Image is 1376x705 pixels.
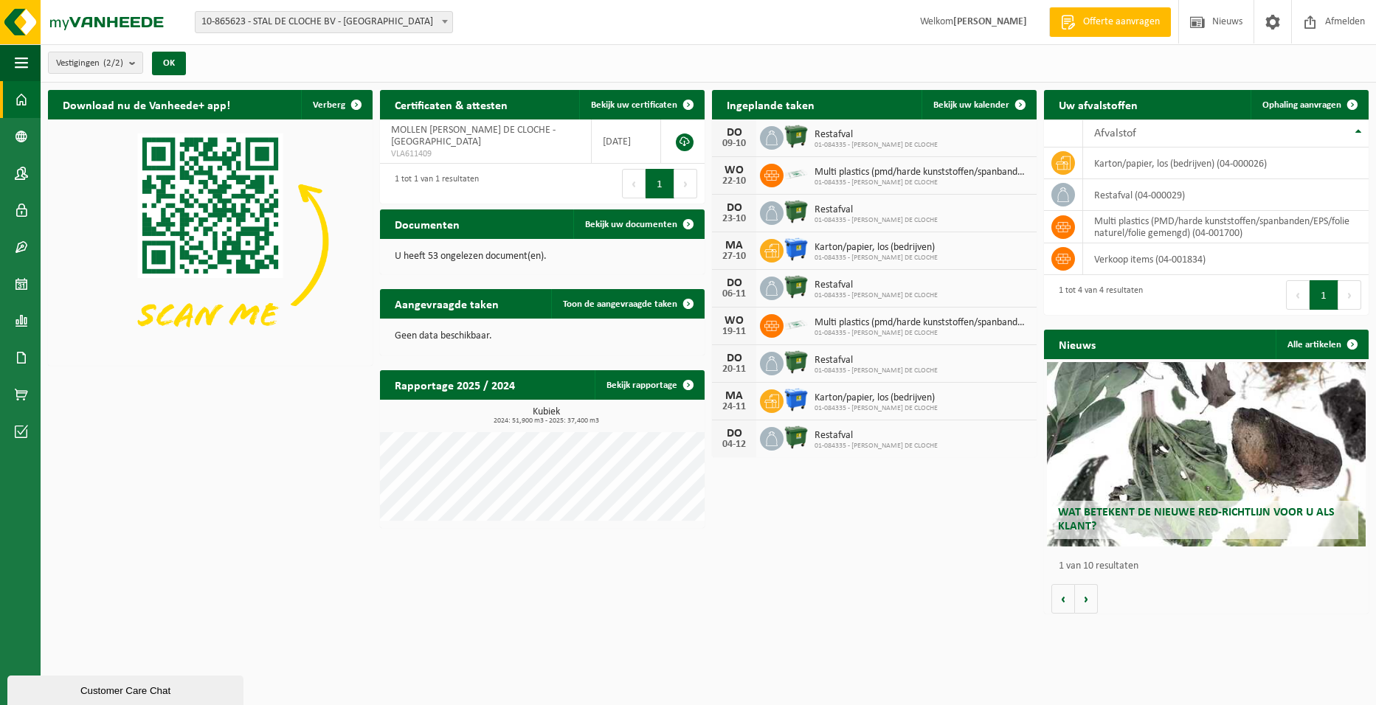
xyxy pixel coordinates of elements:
h2: Nieuws [1044,330,1110,358]
img: WB-1100-HPE-GN-01 [784,425,809,450]
button: OK [152,52,186,75]
span: 01-084335 - [PERSON_NAME] DE CLOCHE [815,404,938,413]
div: 04-12 [719,440,749,450]
h2: Documenten [380,209,474,238]
td: [DATE] [592,119,661,164]
span: 10-865623 - STAL DE CLOCHE BV - GELUWE [195,11,453,33]
span: Restafval [815,430,938,442]
h2: Rapportage 2025 / 2024 [380,370,530,399]
span: Karton/papier, los (bedrijven) [815,242,938,254]
div: 23-10 [719,214,749,224]
img: LP-SK-00500-LPE-16 [784,312,809,337]
div: 20-11 [719,364,749,375]
span: 01-084335 - [PERSON_NAME] DE CLOCHE [815,254,938,263]
div: WO [719,315,749,327]
div: DO [719,202,749,214]
span: MOLLEN [PERSON_NAME] DE CLOCHE - [GEOGRAPHIC_DATA] [391,125,556,147]
h2: Aangevraagde taken [380,289,514,318]
h2: Uw afvalstoffen [1044,90,1152,119]
span: 2024: 51,900 m3 - 2025: 37,400 m3 [387,417,705,425]
a: Ophaling aanvragen [1251,90,1367,119]
img: WB-1100-HPE-BE-01 [784,237,809,262]
div: 09-10 [719,139,749,149]
span: Wat betekent de nieuwe RED-richtlijn voor u als klant? [1058,507,1335,532]
td: multi plastics (PMD/harde kunststoffen/spanbanden/EPS/folie naturel/folie gemengd) (04-001700) [1083,211,1369,243]
span: 01-084335 - [PERSON_NAME] DE CLOCHE [815,367,938,375]
span: 01-084335 - [PERSON_NAME] DE CLOCHE [815,442,938,451]
a: Bekijk uw certificaten [579,90,703,119]
count: (2/2) [103,58,123,68]
span: Restafval [815,204,938,216]
button: 1 [1310,280,1338,310]
a: Alle artikelen [1276,330,1367,359]
a: Bekijk uw documenten [573,209,703,239]
td: karton/papier, los (bedrijven) (04-000026) [1083,147,1369,179]
button: Next [1338,280,1361,310]
button: Volgende [1075,584,1098,614]
span: Afvalstof [1094,128,1136,139]
img: WB-1100-HPE-GN-01 [784,199,809,224]
strong: [PERSON_NAME] [953,16,1027,27]
button: Verberg [301,90,371,119]
span: 01-084335 - [PERSON_NAME] DE CLOCHE [815,178,1029,187]
span: Ophaling aanvragen [1262,100,1341,110]
a: Bekijk uw kalender [922,90,1035,119]
a: Offerte aanvragen [1049,7,1171,37]
div: 19-11 [719,327,749,337]
a: Wat betekent de nieuwe RED-richtlijn voor u als klant? [1047,362,1365,546]
span: 01-084335 - [PERSON_NAME] DE CLOCHE [815,329,1029,338]
div: DO [719,127,749,139]
button: Next [674,169,697,198]
div: 27-10 [719,251,749,262]
button: Vorige [1051,584,1075,614]
button: Previous [622,169,646,198]
span: Bekijk uw kalender [933,100,1009,110]
img: LP-SK-00500-LPE-16 [784,162,809,187]
p: U heeft 53 ongelezen document(en). [395,251,690,262]
span: Restafval [815,279,938,291]
div: MA [719,390,749,402]
img: WB-1100-HPE-GN-01 [784,350,809,375]
span: VLA611409 [391,148,580,160]
span: 01-084335 - [PERSON_NAME] DE CLOCHE [815,291,938,300]
div: DO [719,428,749,440]
div: DO [719,277,749,289]
button: Previous [1286,280,1310,310]
span: Karton/papier, los (bedrijven) [815,392,938,404]
span: Toon de aangevraagde taken [563,299,677,309]
h2: Download nu de Vanheede+ app! [48,90,245,119]
td: verkoop items (04-001834) [1083,243,1369,275]
span: Multi plastics (pmd/harde kunststoffen/spanbanden/eps/folie naturel/folie gemeng... [815,167,1029,178]
a: Toon de aangevraagde taken [551,289,703,319]
span: 01-084335 - [PERSON_NAME] DE CLOCHE [815,216,938,225]
div: 24-11 [719,402,749,412]
span: Bekijk uw documenten [585,220,677,229]
span: Bekijk uw certificaten [591,100,677,110]
img: Download de VHEPlus App [48,119,373,363]
button: Vestigingen(2/2) [48,52,143,74]
img: WB-1100-HPE-BE-01 [784,387,809,412]
p: 1 van 10 resultaten [1059,561,1361,572]
a: Bekijk rapportage [595,370,703,400]
p: Geen data beschikbaar. [395,331,690,341]
div: 1 tot 1 van 1 resultaten [387,167,479,200]
td: restafval (04-000029) [1083,179,1369,211]
iframe: chat widget [7,673,246,705]
div: WO [719,164,749,176]
img: WB-1100-HPE-GN-01 [784,274,809,299]
div: MA [719,240,749,251]
span: 10-865623 - STAL DE CLOCHE BV - GELUWE [196,12,452,32]
span: Restafval [815,355,938,367]
div: 1 tot 4 van 4 resultaten [1051,279,1143,311]
span: Multi plastics (pmd/harde kunststoffen/spanbanden/eps/folie naturel/folie gemeng... [815,317,1029,329]
h3: Kubiek [387,407,705,425]
span: Verberg [313,100,345,110]
button: 1 [646,169,674,198]
div: 22-10 [719,176,749,187]
div: DO [719,352,749,364]
img: WB-1100-HPE-GN-01 [784,124,809,149]
span: Offerte aanvragen [1079,15,1164,29]
span: Restafval [815,129,938,141]
h2: Certificaten & attesten [380,90,522,119]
